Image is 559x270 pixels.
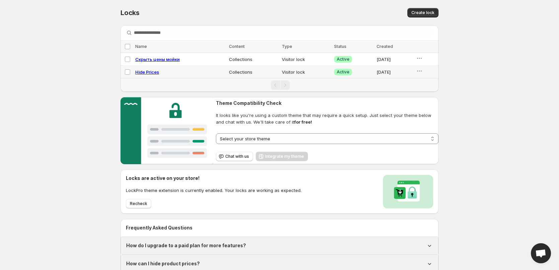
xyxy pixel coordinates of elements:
h1: How do I upgrade to a paid plan for more features? [126,242,246,249]
button: Create lock [407,8,438,17]
nav: Pagination [121,78,438,92]
button: Chat with us [216,152,253,161]
button: Recheck [126,199,151,208]
h1: How can I hide product prices? [126,260,200,267]
span: Status [334,44,346,49]
img: Customer support [121,97,213,164]
span: Create lock [411,10,434,15]
img: Locks activated [383,175,433,208]
a: Hide Prices [135,69,159,75]
h2: Locks are active on your store! [126,175,302,182]
span: Active [337,57,349,62]
h2: Frequently Asked Questions [126,224,433,231]
span: Content [229,44,245,49]
strong: for free! [294,119,312,125]
span: Locks [121,9,140,17]
span: Name [135,44,147,49]
span: Chat with us [225,154,249,159]
td: Visitor lock [280,66,332,78]
span: It looks like you're using a custom theme that may require a quick setup. Just select your theme ... [216,112,438,125]
span: Created [377,44,393,49]
a: Скрыть цены мойки [135,57,180,62]
span: Type [282,44,292,49]
td: Collections [227,53,280,66]
td: [DATE] [375,53,414,66]
td: [DATE] [375,66,414,78]
p: LockPro theme extension is currently enabled. Your locks are working as expected. [126,187,302,194]
td: Visitor lock [280,53,332,66]
div: Open chat [531,243,551,263]
h2: Theme Compatibility Check [216,100,438,107]
td: Collections [227,66,280,78]
span: Recheck [130,201,147,206]
span: Active [337,69,349,75]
